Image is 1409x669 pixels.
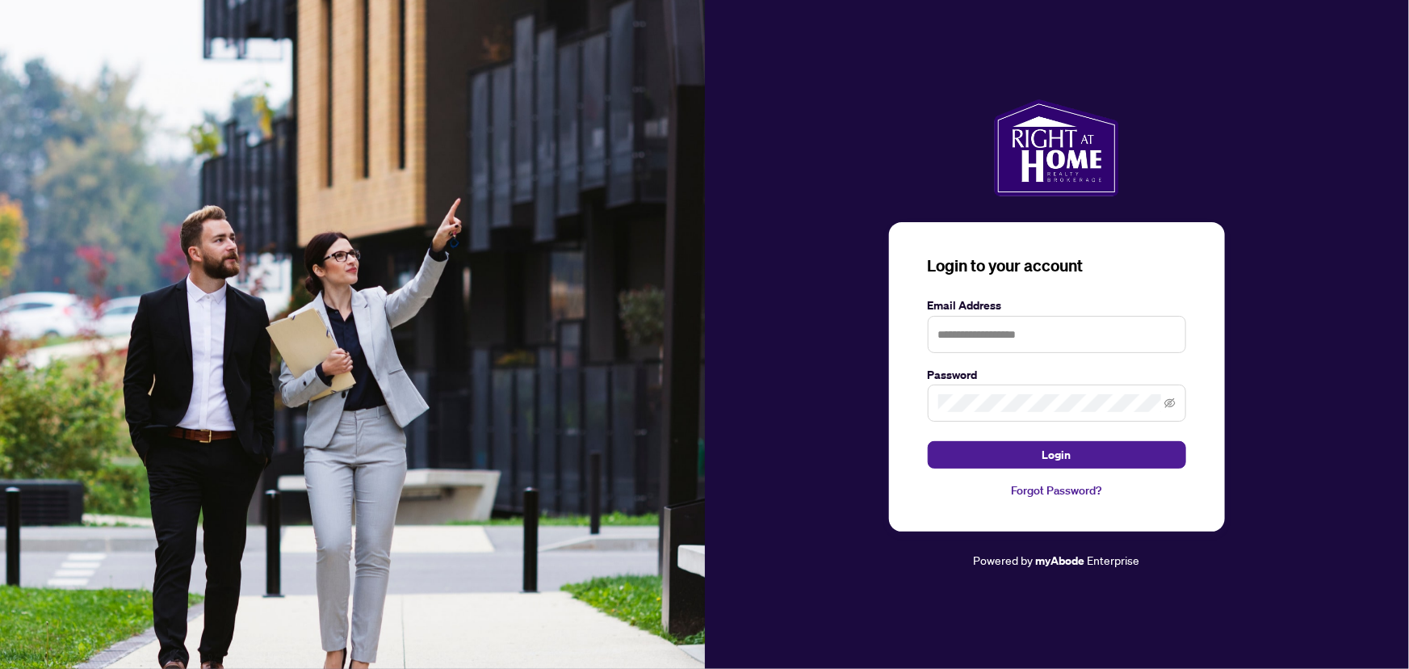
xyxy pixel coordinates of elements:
[928,441,1186,469] button: Login
[1036,552,1085,570] a: myAbode
[994,99,1119,196] img: ma-logo
[928,297,1186,314] label: Email Address
[928,255,1186,277] h3: Login to your account
[1042,442,1071,468] span: Login
[974,553,1034,567] span: Powered by
[928,366,1186,384] label: Password
[928,482,1186,499] a: Forgot Password?
[1164,398,1176,409] span: eye-invisible
[1088,553,1140,567] span: Enterprise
